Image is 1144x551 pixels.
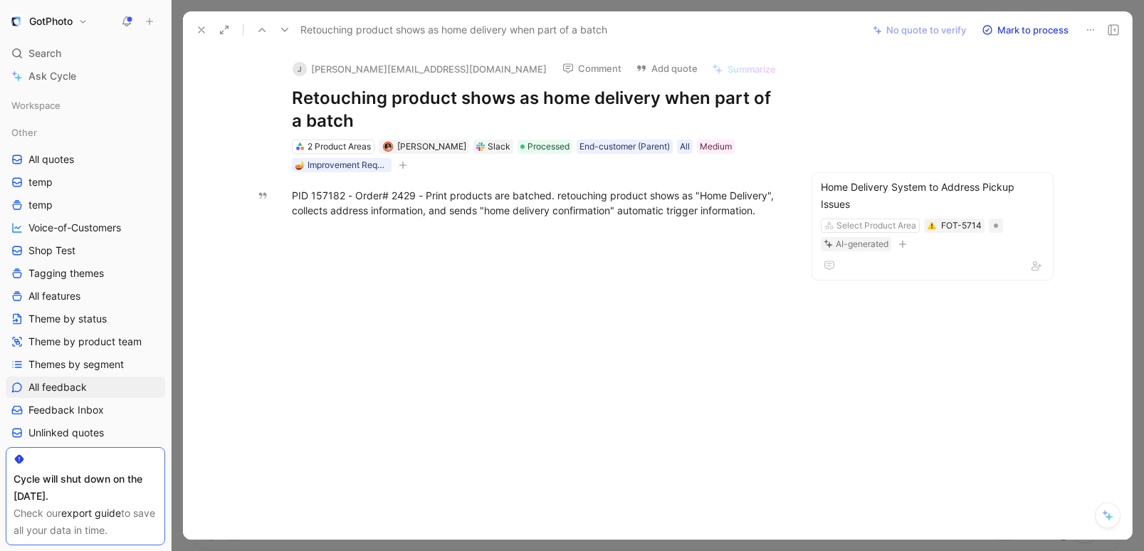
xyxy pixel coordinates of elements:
[728,63,776,75] span: Summarize
[28,312,107,326] span: Theme by status
[11,98,61,112] span: Workspace
[292,87,784,132] h1: Retouching product shows as home delivery when part of a batch
[28,403,104,417] span: Feedback Inbox
[28,335,142,349] span: Theme by product team
[293,62,307,76] div: j
[28,175,53,189] span: temp
[28,266,104,280] span: Tagging themes
[6,263,165,284] a: Tagging themes
[700,140,732,154] div: Medium
[866,20,972,40] button: No quote to verify
[292,188,784,218] div: PID 157182 - Order# 2429 - Print products are batched. retouching product shows as "Home Delivery...
[556,58,628,78] button: Comment
[6,172,165,193] a: temp
[6,240,165,261] a: Shop Test
[528,140,570,154] span: Processed
[579,140,670,154] div: End-customer (Parent)
[975,20,1075,40] button: Mark to process
[927,221,937,231] button: ⚠️
[6,285,165,307] a: All features
[6,122,165,444] div: OtherAll quotestemptempVoice-of-CustomersShop TestTagging themesAll featuresTheme by statusTheme ...
[28,357,124,372] span: Themes by segment
[28,221,121,235] span: Voice-of-Customers
[6,65,165,87] a: Ask Cycle
[300,21,607,38] span: Retouching product shows as home delivery when part of a batch
[14,471,157,505] div: Cycle will shut down on the [DATE].
[295,158,389,172] div: 🪔 Improvement Request
[6,11,91,31] button: GotPhotoGotPhoto
[821,179,1044,213] div: Home Delivery System to Address Pickup Issues
[308,140,371,154] div: 2 Product Areas
[705,59,782,79] button: Summarize
[28,152,74,167] span: All quotes
[6,217,165,238] a: Voice-of-Customers
[14,505,157,539] div: Check our to save all your data in time.
[629,58,704,78] button: Add quote
[928,221,936,230] img: ⚠️
[6,399,165,421] a: Feedback Inbox
[9,14,23,28] img: GotPhoto
[28,426,104,440] span: Unlinked quotes
[28,45,61,62] span: Search
[384,142,392,150] img: avatar
[6,122,165,143] div: Other
[6,331,165,352] a: Theme by product team
[941,219,982,233] div: FOT-5714
[29,15,73,28] h1: GotPhoto
[286,58,553,80] button: j[PERSON_NAME][EMAIL_ADDRESS][DOMAIN_NAME]
[28,243,75,258] span: Shop Test
[836,237,888,251] div: AI-generated
[6,95,165,116] div: Workspace
[518,140,572,154] div: Processed
[28,289,80,303] span: All features
[6,354,165,375] a: Themes by segment
[6,308,165,330] a: Theme by status
[6,149,165,170] a: All quotes
[28,68,76,85] span: Ask Cycle
[28,198,53,212] span: temp
[836,219,916,233] div: Select Product Area
[6,377,165,398] a: All feedback
[6,422,165,444] a: Unlinked quotes
[488,140,510,154] div: Slack
[61,507,121,519] a: export guide
[680,140,690,154] div: All
[397,141,466,152] span: [PERSON_NAME]
[11,125,37,140] span: Other
[28,380,87,394] span: All feedback
[6,194,165,216] a: temp
[6,43,165,64] div: Search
